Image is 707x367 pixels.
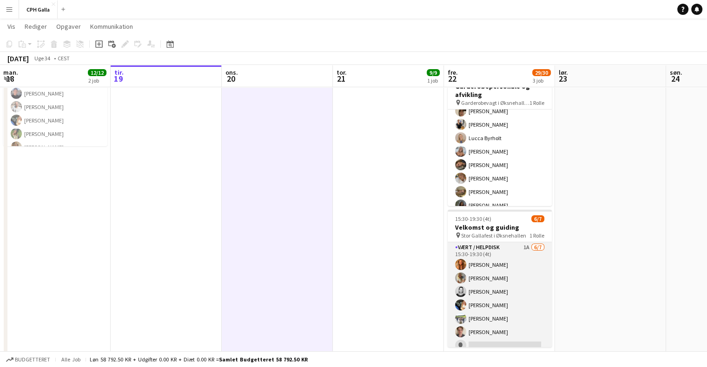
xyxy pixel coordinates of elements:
[448,242,552,354] app-card-role: Vært / Helpdisk1A6/715:30-19:30 (4t)[PERSON_NAME][PERSON_NAME][PERSON_NAME][PERSON_NAME][PERSON_N...
[31,55,54,62] span: Uge 34
[225,68,238,77] span: ons.
[532,69,551,76] span: 29/30
[88,77,106,84] div: 2 job
[59,356,82,363] span: Alle job
[446,73,458,84] span: 22
[557,73,568,84] span: 23
[427,69,440,76] span: 9/9
[25,22,47,31] span: Rediger
[3,41,107,197] app-card-role: Crew10/1010:00-18:00 (8t)[PERSON_NAME][DEMOGRAPHIC_DATA][PERSON_NAME][PERSON_NAME][PERSON_NAME][P...
[448,210,552,347] app-job-card: 15:30-19:30 (4t)6/7Velkomst og guiding Stor Gallafest i Øksnehallen1 RolleVært / Helpdisk1A6/715:...
[86,20,137,32] a: Kommunikation
[529,99,544,106] span: 1 Rolle
[88,69,106,76] span: 12/12
[2,73,18,84] span: 18
[113,73,124,84] span: 19
[531,215,544,222] span: 6/7
[670,68,682,77] span: søn.
[461,232,526,239] span: Stor Gallafest i Øksnehallen
[90,356,308,363] div: Løn 58 792.50 KR + Udgifter 0.00 KR + Diæt 0.00 KR =
[448,223,552,232] h3: Velkomst og guiding
[335,73,347,84] span: 21
[559,68,568,77] span: lør.
[5,354,52,365] button: Budgetteret
[21,20,51,32] a: Rediger
[3,68,18,77] span: man.
[56,22,81,31] span: Opgaver
[461,99,529,106] span: Garderobevagt i Øksnehallen til stor gallafest
[19,0,58,19] button: CPH Galla
[533,77,550,84] div: 3 job
[455,215,491,222] span: 15:30-19:30 (4t)
[448,69,552,206] app-job-card: 15:30-02:30 (11t) (Sat)16/16Garderobepersonale og afvikling Garderobevagt i Øksnehallen til stor ...
[90,22,133,31] span: Kommunikation
[224,73,238,84] span: 20
[15,356,50,363] span: Budgetteret
[53,20,85,32] a: Opgaver
[668,73,682,84] span: 24
[7,54,29,63] div: [DATE]
[114,68,124,77] span: tir.
[427,77,439,84] div: 1 job
[7,22,15,31] span: Vis
[529,232,544,239] span: 1 Rolle
[448,68,458,77] span: fre.
[337,68,347,77] span: tor.
[219,356,308,363] span: Samlet budgetteret 58 792.50 KR
[4,20,19,32] a: Vis
[448,82,552,99] h3: Garderobepersonale og afvikling
[58,55,70,62] div: CEST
